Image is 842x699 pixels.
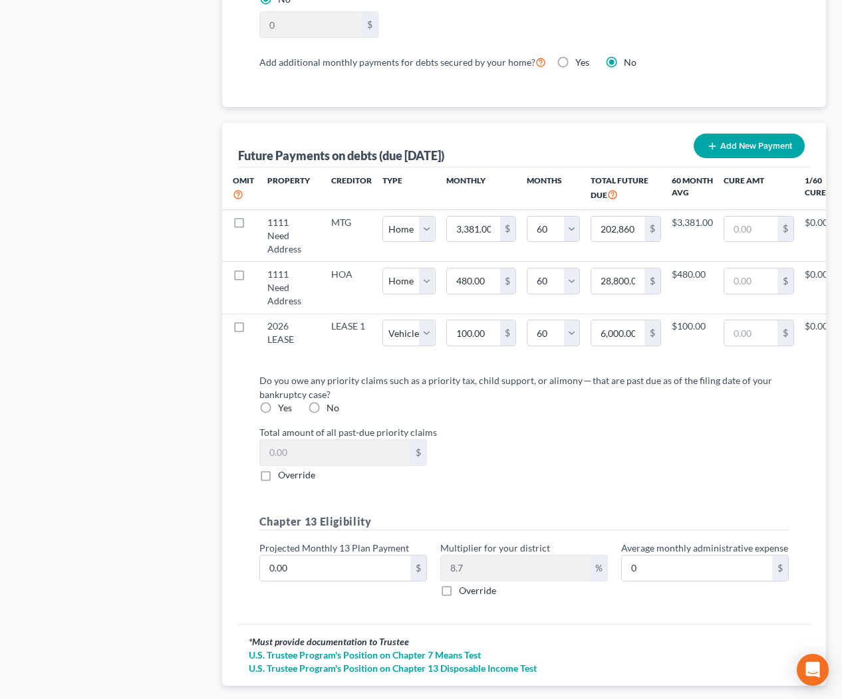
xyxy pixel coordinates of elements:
input: 0.00 [260,555,410,581]
th: Omit [222,167,257,209]
span: Override [278,469,315,480]
div: Must provide documentation to Trustee [249,635,800,649]
button: Add New Payment [694,134,805,158]
input: 0.00 [447,217,500,242]
h5: Chapter 13 Eligibility [259,514,789,530]
div: $ [777,217,793,242]
input: 0.00 [591,320,644,346]
input: 0.00 [724,268,777,294]
div: $ [644,268,660,294]
label: Average monthly administrative expense [621,541,788,555]
input: 0.00 [260,12,362,37]
th: Creditor [321,167,382,209]
div: $ [410,440,426,465]
th: Cure Amt [713,167,805,209]
input: 0.00 [447,268,500,294]
td: $0.00 [805,262,828,314]
th: 60 Month Avg [672,167,713,209]
td: 1111 Need Address [257,209,321,261]
td: $480.00 [672,262,713,314]
input: 0.00 [591,268,644,294]
th: Property [257,167,321,209]
div: % [591,555,607,581]
input: 0.00 [441,555,591,581]
div: $ [772,555,788,581]
div: $ [777,320,793,346]
span: Yes [278,402,292,413]
td: MTG [321,209,382,261]
div: Future Payments on debts (due [DATE]) [238,148,444,163]
input: 0.00 [622,555,772,581]
div: $ [644,217,660,242]
div: $ [410,555,426,581]
div: $ [362,12,378,37]
th: Type [382,167,436,209]
label: Multiplier for your district [440,541,550,555]
a: U.S. Trustee Program's Position on Chapter 13 Disposable Income Test [249,662,800,675]
span: Yes [575,56,589,68]
td: $0.00 [805,209,828,261]
th: Months [527,167,580,209]
a: U.S. Trustee Program's Position on Chapter 7 Means Test [249,649,800,662]
label: Total amount of all past-due priority claims [253,425,796,439]
div: $ [500,268,516,294]
td: $100.00 [672,314,713,352]
th: Monthly [436,167,527,209]
div: $ [500,217,516,242]
td: 1111 Need Address [257,262,321,314]
label: Projected Monthly 13 Plan Payment [259,541,409,555]
td: HOA [321,262,382,314]
input: 0.00 [260,440,410,465]
td: $3,381.00 [672,209,713,261]
input: 0.00 [447,320,500,346]
label: Do you owe any priority claims such as a priority tax, child support, or alimony ─ that are past ... [259,373,779,401]
div: $ [777,268,793,294]
th: Total Future Due [580,167,672,209]
input: 0.00 [591,217,644,242]
span: No [624,56,636,68]
input: 0.00 [724,320,777,346]
div: Open Intercom Messenger [797,654,829,686]
div: $ [500,320,516,346]
label: Add additional monthly payments for debts secured by your home? [259,54,546,70]
td: $0.00 [805,314,828,352]
span: Override [459,585,496,596]
span: No [327,402,339,413]
td: LEASE 1 [321,314,382,352]
td: 2026 LEASE [257,314,321,352]
div: $ [644,320,660,346]
input: 0.00 [724,217,777,242]
th: 1/60 Cure [805,167,828,209]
